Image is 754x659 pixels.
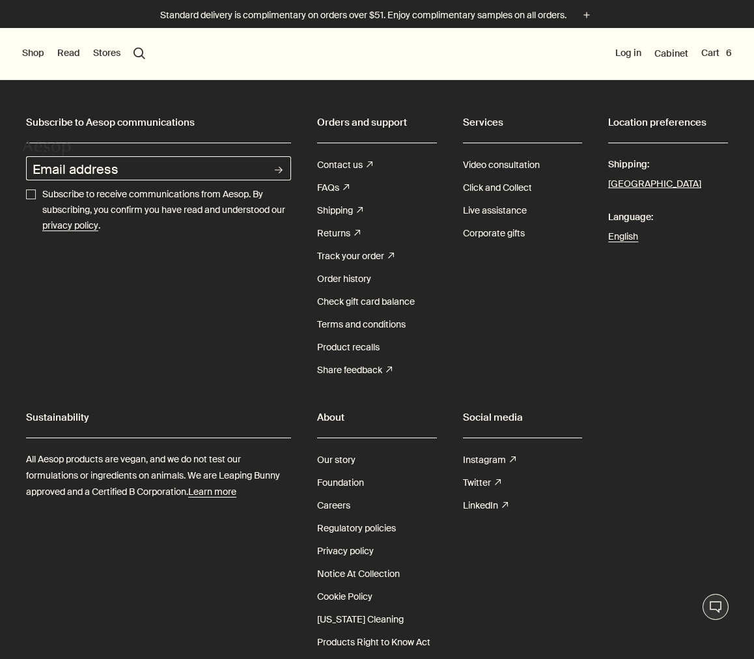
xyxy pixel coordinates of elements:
[42,187,291,233] p: Subscribe to receive communications from Aesop. By subscribing, you confirm you have read and und...
[654,48,688,59] a: Cabinet
[26,156,267,180] input: Email address
[160,8,594,23] button: Standard delivery is complimentary on orders over $51. Enjoy complimentary samples on all orders.
[608,176,701,193] button: [GEOGRAPHIC_DATA]
[42,219,98,231] u: privacy policy
[188,486,236,498] u: Learn more
[615,47,641,60] button: Log in
[615,28,732,80] nav: supplementary
[317,563,400,585] a: Notice At Collection
[317,471,364,494] a: Foundation
[317,517,396,540] a: Regulatory policies
[317,222,360,245] a: Returns
[317,494,350,517] a: Careers
[463,222,525,245] a: Corporate gifts
[608,153,728,176] span: Shipping:
[608,113,728,132] h2: Location preferences
[317,176,349,199] a: FAQs
[463,471,501,494] a: Twitter
[42,218,98,234] a: privacy policy
[317,245,394,268] a: Track your order
[608,229,728,245] a: English
[317,608,437,654] a: [US_STATE] Cleaning Products Right to Know Act
[317,408,437,427] h2: About
[703,594,729,620] button: Live Assistance
[317,313,406,336] a: Terms and conditions
[317,268,371,290] a: Order history
[160,8,566,22] p: Standard delivery is complimentary on orders over $51. Enjoy complimentary samples on all orders.
[701,47,732,60] button: Cart6
[463,449,516,471] a: Instagram
[22,47,44,60] button: Shop
[317,113,437,132] h2: Orders and support
[317,199,363,222] a: Shipping
[317,290,415,313] a: Check gift card balance
[26,113,291,132] h2: Subscribe to Aesop communications
[463,494,508,517] a: LinkedIn
[317,154,372,176] a: Contact us
[463,113,583,132] h2: Services
[463,176,532,199] a: Click and Collect
[463,199,527,222] a: Live assistance
[93,47,120,60] button: Stores
[57,47,80,60] button: Read
[317,359,392,382] a: Share feedback
[463,408,583,427] h2: Social media
[463,154,540,176] a: Video consultation
[608,206,728,229] span: Language:
[133,48,145,59] button: Open search
[22,138,74,158] svg: Aesop
[188,484,236,500] a: Learn more
[317,585,372,608] a: Cookie Policy
[19,135,77,164] a: Aesop
[26,451,291,501] p: All Aesop products are vegan, and we do not test our formulations or ingredients on animals. We a...
[317,336,380,359] a: Product recalls
[317,540,374,563] a: Privacy policy
[22,28,145,80] nav: primary
[26,408,291,427] h2: Sustainability
[317,449,356,471] a: Our story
